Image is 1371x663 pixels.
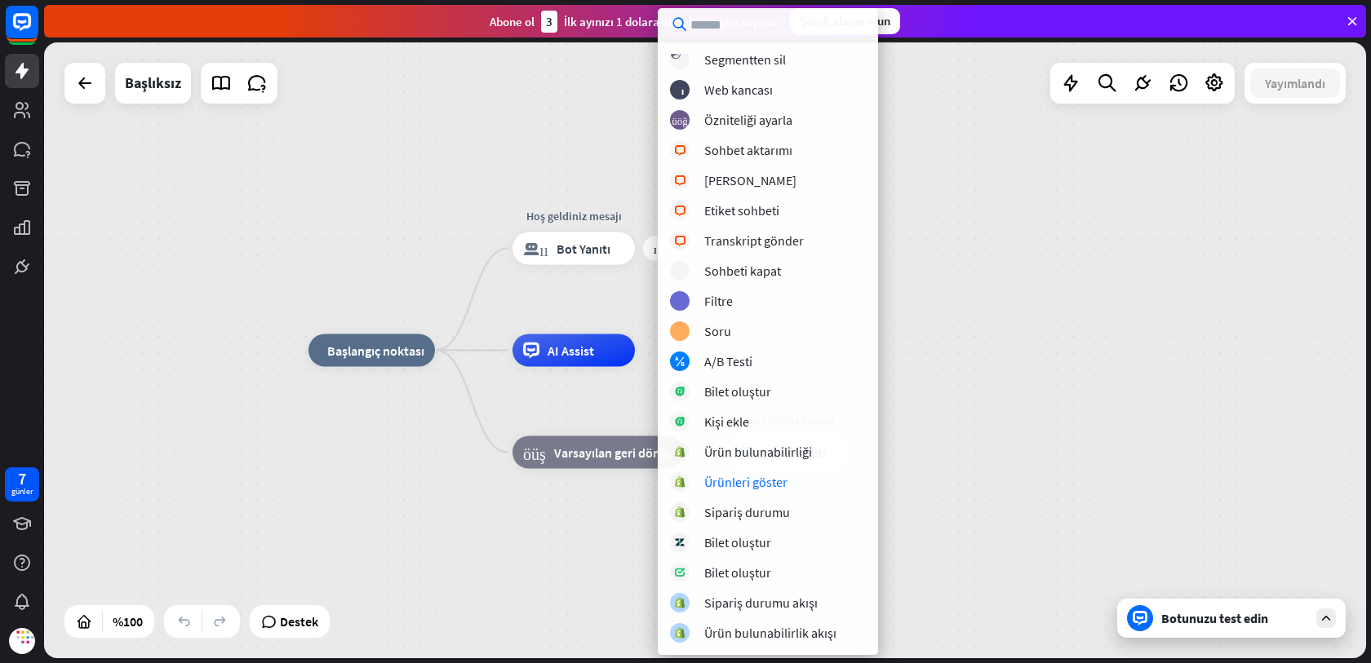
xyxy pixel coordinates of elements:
[704,444,812,460] font: Ürün bulunabilirliği
[704,142,792,158] font: Sohbet aktarımı
[548,343,594,359] font: AI Assist
[675,356,685,367] font: block_ab_testing
[674,145,686,156] font: block_livechat
[704,323,731,339] font: Soru
[280,613,318,630] font: Destek
[704,172,796,188] div: Hedefi İşaretle
[523,444,546,461] font: blok_geri_dönüş
[704,625,836,641] font: Ürün bulunabilirlik akışı
[546,14,552,29] font: 3
[704,263,781,279] font: Sohbeti kapat
[704,112,792,128] font: Özniteliği ayarla
[704,172,796,188] font: [PERSON_NAME]
[1250,69,1340,98] button: Yayımlandı
[676,85,685,95] font: web kancaları
[327,343,424,359] font: Başlangıç ​​noktası
[704,564,771,581] font: Bilet oluştur
[704,534,771,550] font: Bilet oluştur
[18,468,26,488] font: 7
[523,241,548,257] font: blok_bot_yanıtı
[704,293,733,309] font: Filtre
[704,504,790,520] font: Sipariş durumu
[125,73,181,92] font: Başlıksız
[13,7,62,55] button: LiveChat sohbet widget'ını açın
[1265,75,1325,91] font: Yayımlandı
[704,594,818,611] font: Sipariş durumu akışı
[490,14,535,29] font: Abone ol
[113,613,143,630] font: %100
[125,63,181,104] div: Başlıksız
[654,243,657,254] font: artı
[674,206,686,216] font: block_livechat
[672,115,688,126] font: blok_kümesi_özniteliği
[554,444,673,461] font: Varsayılan geri dönüş
[704,232,804,249] font: Transkript gönder
[1161,610,1268,626] font: Botunuzu test edin
[526,209,622,223] font: Hoş geldiniz mesajı
[674,175,686,186] font: block_livechat
[11,486,33,497] font: günler
[704,383,771,400] font: Bilet oluştur
[704,51,786,68] font: Segmentten sil
[704,202,779,219] font: Etiket sohbeti
[704,353,752,369] font: A/B Testi
[704,413,749,430] font: Kişi ekle
[674,236,686,246] font: block_livechat
[670,49,686,60] font: segmentten silmeyi engelle
[704,82,773,98] font: Web kancası
[564,14,777,29] font: İlk ayınızı 1 dolara almak için gün sayınız
[5,467,39,502] a: 7 günler
[704,474,788,490] font: Ürünleri göster
[557,241,610,257] font: Bot Yanıtı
